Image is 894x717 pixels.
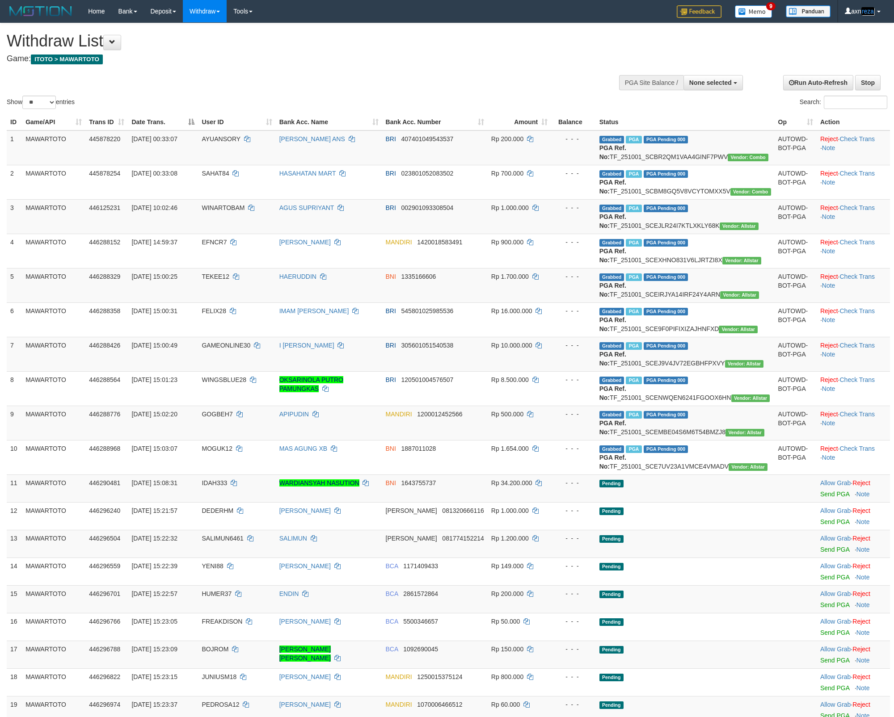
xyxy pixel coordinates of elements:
[677,5,721,18] img: Feedback.jpg
[22,199,85,234] td: MAWARTOTO
[599,205,624,212] span: Grabbed
[644,239,688,247] span: PGA Pending
[817,371,890,406] td: · ·
[401,273,436,280] span: Copy 1335166606 to clipboard
[626,308,641,315] span: Marked by axnwibi
[817,502,890,530] td: ·
[852,673,870,680] a: Reject
[131,273,177,280] span: [DATE] 15:00:25
[401,307,454,314] span: Copy 545801025985536 to clipboard
[555,203,592,212] div: - - -
[599,445,624,453] span: Grabbed
[386,445,396,452] span: BNI
[386,273,396,280] span: BNI
[198,114,275,130] th: User ID: activate to sort column ascending
[555,169,592,178] div: - - -
[417,411,462,418] span: Copy 1200012452566 to clipboard
[839,204,875,211] a: Check Trans
[401,479,436,486] span: Copy 1643755737 to clipboard
[626,170,641,178] span: Marked by axnriski
[7,440,22,474] td: 10
[839,135,875,143] a: Check Trans
[719,326,758,333] span: Vendor URL: https://secure31.1velocity.biz
[89,445,120,452] span: 446288968
[820,701,851,708] a: Allow Grab
[89,239,120,246] span: 446288152
[775,114,817,130] th: Op: activate to sort column ascending
[279,673,331,680] a: [PERSON_NAME]
[279,376,343,392] a: OKSARINOLA PUTRO PAMUNGKAS
[491,411,523,418] span: Rp 500.000
[852,562,870,570] a: Reject
[279,618,331,625] a: [PERSON_NAME]
[7,96,75,109] label: Show entries
[644,342,688,350] span: PGA Pending
[599,342,624,350] span: Grabbed
[279,204,334,211] a: AGUS SUPRIYANT
[817,199,890,234] td: · ·
[852,618,870,625] a: Reject
[822,419,835,427] a: Note
[131,342,177,349] span: [DATE] 15:00:49
[401,376,454,383] span: Copy 120501004576507 to clipboard
[800,96,887,109] label: Search:
[202,273,229,280] span: TEKEE12
[820,535,851,542] a: Allow Grab
[820,204,838,211] a: Reject
[131,479,177,486] span: [DATE] 15:08:31
[820,601,849,608] a: Send PGA
[7,502,22,530] td: 12
[839,307,875,314] a: Check Trans
[852,479,870,486] a: Reject
[555,272,592,281] div: - - -
[279,135,345,143] a: [PERSON_NAME] ANS
[852,590,870,597] a: Reject
[626,205,641,212] span: Marked by axnwibi
[644,308,688,315] span: PGA Pending
[7,371,22,406] td: 8
[775,268,817,302] td: AUTOWD-BOT-PGA
[599,179,626,195] b: PGA Ref. No:
[89,307,120,314] span: 446288358
[279,590,299,597] a: ENDIN
[7,165,22,199] td: 2
[22,502,85,530] td: MAWARTOTO
[131,239,177,246] span: [DATE] 14:59:37
[820,673,851,680] a: Allow Grab
[817,165,890,199] td: · ·
[822,316,835,323] a: Note
[279,646,331,662] a: [PERSON_NAME] [PERSON_NAME]
[555,410,592,419] div: - - -
[599,419,626,436] b: PGA Ref. No:
[491,307,532,314] span: Rp 16.000.000
[22,268,85,302] td: MAWARTOTO
[131,445,177,452] span: [DATE] 15:03:07
[279,273,316,280] a: HAERUDDIN
[491,135,523,143] span: Rp 200.000
[817,114,890,130] th: Action
[599,385,626,401] b: PGA Ref. No:
[202,411,232,418] span: GOGBEH7
[599,351,626,367] b: PGA Ref. No:
[820,562,851,570] a: Allow Grab
[817,337,890,371] td: · ·
[555,134,592,143] div: - - -
[820,546,849,553] a: Send PGA
[820,376,838,383] a: Reject
[596,302,775,337] td: TF_251001_SCE9F0PIFIXIZAJHNFXD
[386,239,412,246] span: MANDIRI
[7,55,587,63] h4: Game:
[775,371,817,406] td: AUTOWD-BOT-PGA
[7,234,22,268] td: 4
[822,213,835,220] a: Note
[7,32,587,50] h1: Withdraw List
[820,170,838,177] a: Reject
[386,204,396,211] span: BRI
[775,165,817,199] td: AUTOWD-BOT-PGA
[555,478,592,487] div: - - -
[599,411,624,419] span: Grabbed
[817,130,890,165] td: · ·
[89,170,120,177] span: 445878254
[822,179,835,186] a: Note
[596,114,775,130] th: Status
